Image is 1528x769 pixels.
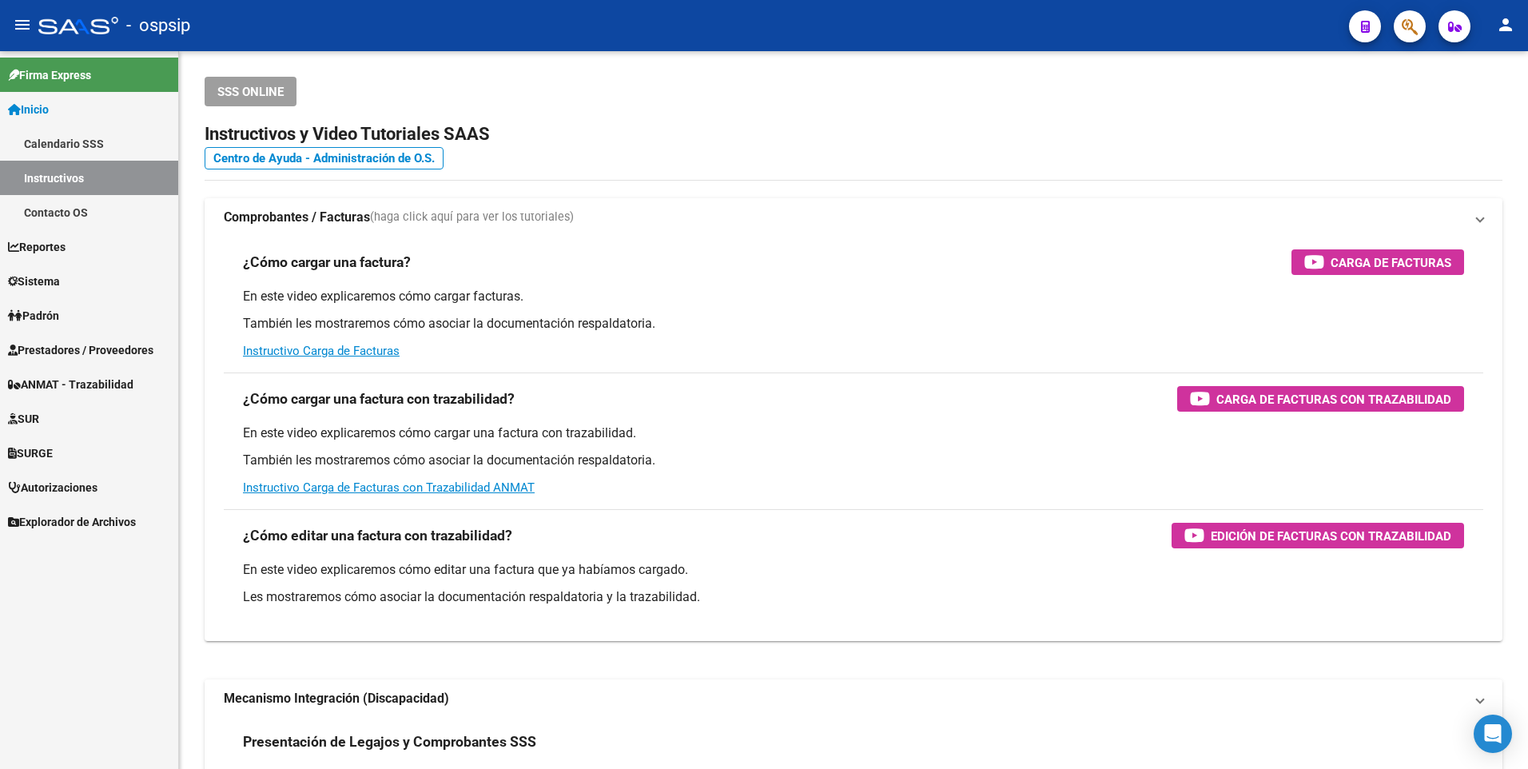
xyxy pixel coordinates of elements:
span: Edición de Facturas con Trazabilidad [1211,526,1451,546]
h3: Presentación de Legajos y Comprobantes SSS [243,731,536,753]
span: Prestadores / Proveedores [8,341,153,359]
mat-expansion-panel-header: Mecanismo Integración (Discapacidad) [205,679,1502,718]
button: Carga de Facturas [1291,249,1464,275]
span: Sistema [8,273,60,290]
strong: Mecanismo Integración (Discapacidad) [224,690,449,707]
p: En este video explicaremos cómo editar una factura que ya habíamos cargado. [243,561,1464,579]
span: Firma Express [8,66,91,84]
p: En este video explicaremos cómo cargar una factura con trazabilidad. [243,424,1464,442]
span: Explorador de Archivos [8,513,136,531]
h3: ¿Cómo cargar una factura con trazabilidad? [243,388,515,410]
a: Instructivo Carga de Facturas con Trazabilidad ANMAT [243,480,535,495]
div: Comprobantes / Facturas(haga click aquí para ver los tutoriales) [205,237,1502,641]
mat-icon: person [1496,15,1515,34]
span: ANMAT - Trazabilidad [8,376,133,393]
span: (haga click aquí para ver los tutoriales) [370,209,574,226]
p: También les mostraremos cómo asociar la documentación respaldatoria. [243,315,1464,333]
p: En este video explicaremos cómo cargar facturas. [243,288,1464,305]
span: Reportes [8,238,66,256]
a: Centro de Ayuda - Administración de O.S. [205,147,444,169]
h3: ¿Cómo cargar una factura? [243,251,411,273]
button: Edición de Facturas con Trazabilidad [1172,523,1464,548]
button: SSS ONLINE [205,77,296,106]
h3: ¿Cómo editar una factura con trazabilidad? [243,524,512,547]
span: Inicio [8,101,49,118]
span: Padrón [8,307,59,325]
span: Carga de Facturas con Trazabilidad [1216,389,1451,409]
strong: Comprobantes / Facturas [224,209,370,226]
a: Instructivo Carga de Facturas [243,344,400,358]
span: SUR [8,410,39,428]
span: SSS ONLINE [217,85,284,99]
p: Les mostraremos cómo asociar la documentación respaldatoria y la trazabilidad. [243,588,1464,606]
span: SURGE [8,444,53,462]
button: Carga de Facturas con Trazabilidad [1177,386,1464,412]
span: Carga de Facturas [1331,253,1451,273]
span: - ospsip [126,8,190,43]
mat-expansion-panel-header: Comprobantes / Facturas(haga click aquí para ver los tutoriales) [205,198,1502,237]
p: También les mostraremos cómo asociar la documentación respaldatoria. [243,452,1464,469]
span: Autorizaciones [8,479,97,496]
mat-icon: menu [13,15,32,34]
h2: Instructivos y Video Tutoriales SAAS [205,119,1502,149]
div: Open Intercom Messenger [1474,715,1512,753]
